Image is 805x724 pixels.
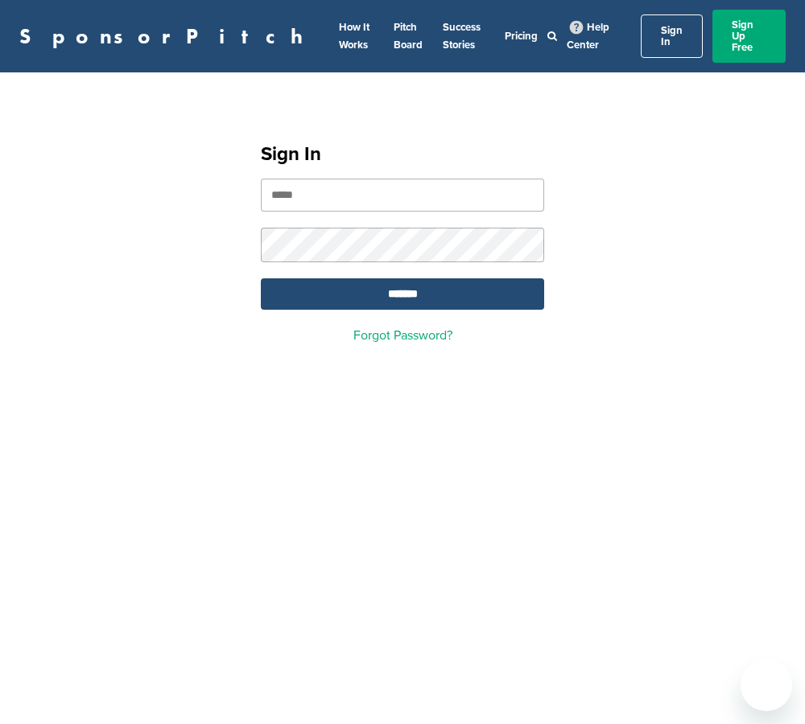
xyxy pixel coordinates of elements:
a: SponsorPitch [19,26,313,47]
a: Pitch Board [394,21,423,51]
a: Pricing [505,30,538,43]
h1: Sign In [261,140,544,169]
a: How It Works [339,21,369,51]
iframe: Button to launch messaging window [741,660,792,711]
a: Sign Up Free [712,10,786,63]
a: Forgot Password? [353,327,452,343]
a: Help Center [567,18,609,55]
a: Success Stories [443,21,481,51]
a: Sign In [641,14,703,58]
